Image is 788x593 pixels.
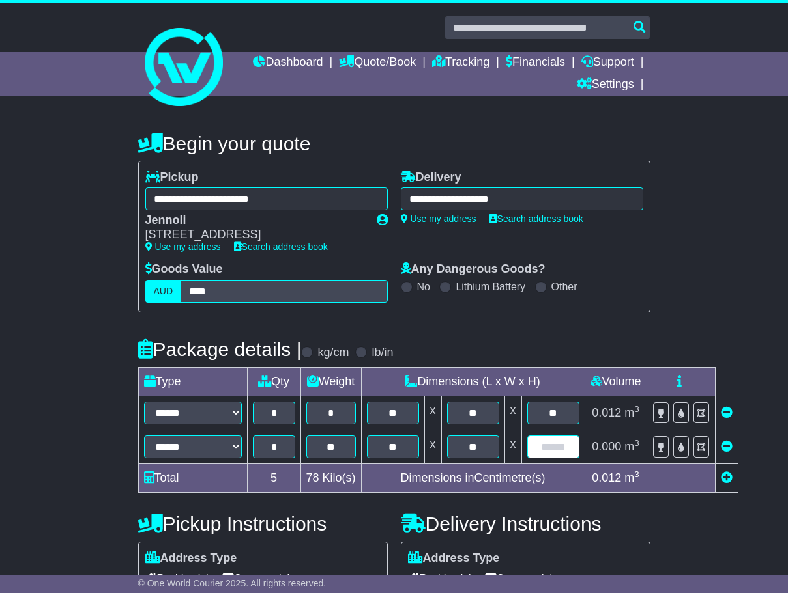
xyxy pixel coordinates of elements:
a: Remove this item [721,440,733,453]
sup: 3 [634,469,639,479]
a: Remove this item [721,406,733,419]
a: Search address book [234,241,328,252]
span: 0.000 [592,440,621,453]
span: © One World Courier 2025. All rights reserved. [138,578,327,588]
a: Use my address [145,241,221,252]
span: m [624,440,639,453]
td: x [424,396,441,430]
a: Tracking [432,52,489,74]
label: AUD [145,280,182,303]
a: Add new item [721,471,733,484]
span: m [624,406,639,419]
span: Commercial [222,568,289,588]
a: Search address book [489,214,583,224]
td: Weight [300,367,361,396]
span: 78 [306,471,319,484]
td: Dimensions in Centimetre(s) [361,463,585,492]
h4: Pickup Instructions [138,513,388,534]
a: Support [581,52,634,74]
h4: Begin your quote [138,133,650,154]
span: Residential [408,568,471,588]
span: 0.012 [592,471,621,484]
td: x [424,430,441,463]
label: Any Dangerous Goods? [401,262,546,277]
label: Lithium Battery [456,281,525,293]
td: 5 [247,463,300,492]
td: x [504,396,521,430]
sup: 3 [634,438,639,448]
label: Other [551,281,577,293]
a: Financials [506,52,565,74]
div: Jennoli [145,214,364,228]
td: Kilo(s) [300,463,361,492]
td: Total [138,463,247,492]
a: Use my address [401,214,476,224]
span: 0.012 [592,406,621,419]
label: Address Type [145,551,237,566]
span: m [624,471,639,484]
td: Dimensions (L x W x H) [361,367,585,396]
td: x [504,430,521,463]
label: No [417,281,430,293]
label: Delivery [401,171,461,185]
span: Commercial [484,568,552,588]
sup: 3 [634,404,639,414]
h4: Package details | [138,338,302,360]
span: Residential [145,568,209,588]
label: Address Type [408,551,500,566]
label: kg/cm [317,346,349,360]
div: [STREET_ADDRESS] [145,228,364,242]
label: lb/in [372,346,393,360]
td: Volume [585,367,647,396]
h4: Delivery Instructions [401,513,650,534]
a: Dashboard [253,52,323,74]
label: Goods Value [145,262,223,277]
a: Settings [577,74,634,96]
a: Quote/Book [339,52,416,74]
label: Pickup [145,171,199,185]
td: Qty [247,367,300,396]
td: Type [138,367,247,396]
